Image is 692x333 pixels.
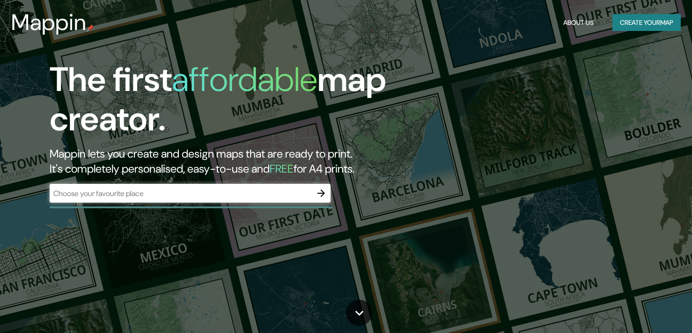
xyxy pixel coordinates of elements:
[50,60,396,146] h1: The first map creator.
[559,14,597,31] button: About Us
[270,161,294,176] h5: FREE
[50,188,312,199] input: Choose your favourite place
[87,24,94,32] img: mappin-pin
[50,146,396,176] h2: Mappin lets you create and design maps that are ready to print. It's completely personalised, eas...
[172,58,317,101] h1: affordable
[612,14,681,31] button: Create yourmap
[11,9,87,36] h3: Mappin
